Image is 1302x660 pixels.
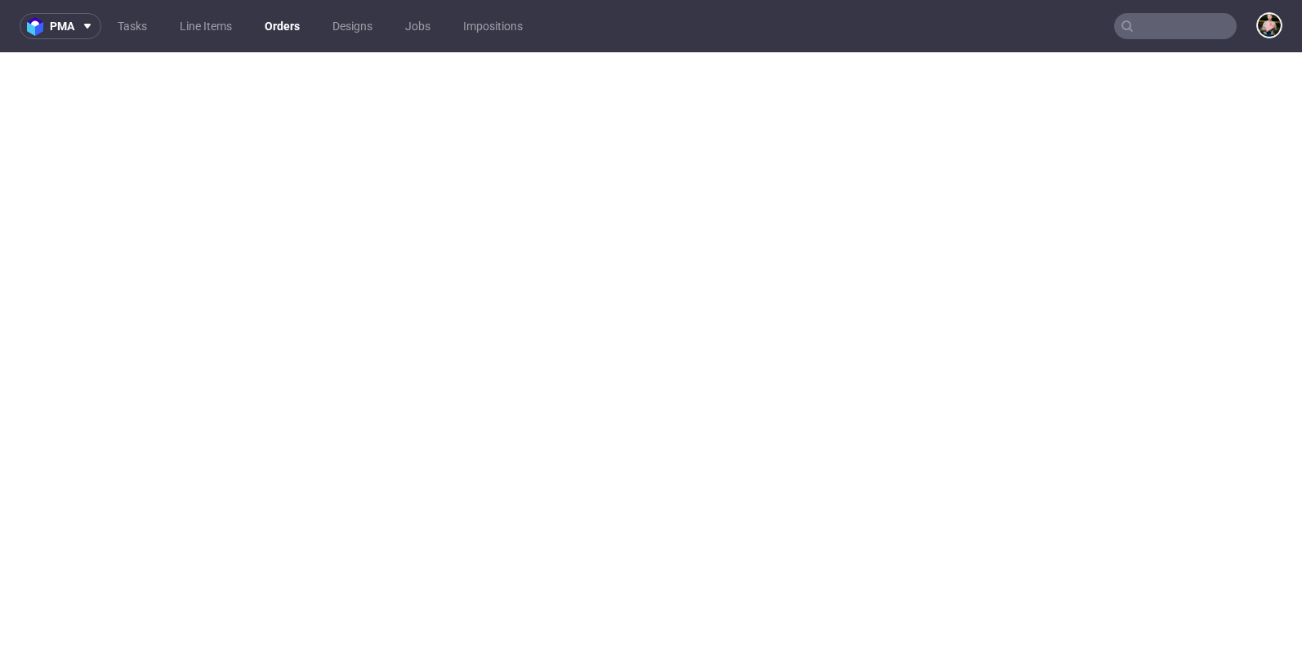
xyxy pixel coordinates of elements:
span: pma [50,20,74,32]
a: Tasks [108,13,157,39]
img: Marta Tomaszewska [1258,14,1281,37]
img: logo [27,17,50,36]
a: Orders [255,13,310,39]
a: Impositions [453,13,533,39]
a: Line Items [170,13,242,39]
a: Designs [323,13,382,39]
button: pma [20,13,101,39]
a: Jobs [395,13,440,39]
